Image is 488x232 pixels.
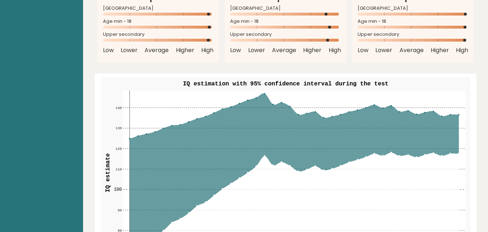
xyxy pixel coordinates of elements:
[104,153,111,192] text: IQ estimate
[117,208,122,212] text: 90
[230,20,341,23] span: Age min - 18
[116,147,122,151] text: 120
[358,20,468,23] span: Age min - 18
[358,33,468,36] span: Upper secondary
[375,46,392,55] span: Lower
[456,46,468,55] span: High
[272,46,296,55] span: Average
[176,46,194,55] span: Higher
[201,46,213,55] span: High
[103,20,214,23] span: Age min - 18
[329,46,341,55] span: High
[103,7,214,10] span: [GEOGRAPHIC_DATA]
[230,46,241,55] span: Low
[103,33,214,36] span: Upper secondary
[103,46,114,55] span: Low
[431,46,449,55] span: Higher
[230,7,341,10] span: [GEOGRAPHIC_DATA]
[121,46,138,55] span: Lower
[144,46,169,55] span: Average
[358,46,368,55] span: Low
[114,187,122,192] text: 100
[116,167,122,171] text: 110
[116,106,122,110] text: 140
[116,126,122,130] text: 130
[230,33,341,36] span: Upper secondary
[400,46,424,55] span: Average
[303,46,321,55] span: Higher
[358,7,468,10] span: [GEOGRAPHIC_DATA]
[248,46,265,55] span: Lower
[183,80,388,87] text: IQ estimation with 95% confidence interval during the test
